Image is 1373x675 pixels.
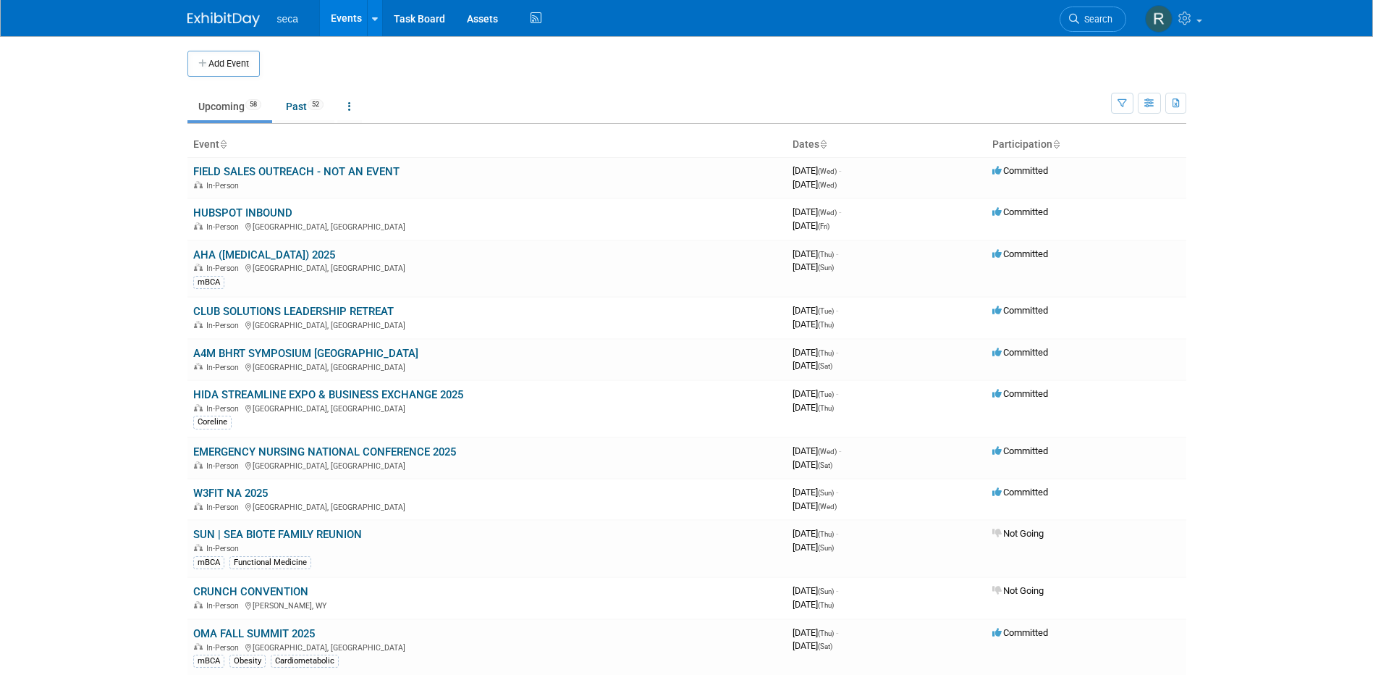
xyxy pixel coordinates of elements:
[206,404,243,414] span: In-Person
[992,585,1044,596] span: Not Going
[193,361,781,372] div: [GEOGRAPHIC_DATA], [GEOGRAPHIC_DATA]
[194,404,203,411] img: In-Person Event
[793,445,841,456] span: [DATE]
[793,487,838,498] span: [DATE]
[818,404,834,412] span: (Thu)
[194,181,203,188] img: In-Person Event
[793,179,837,190] span: [DATE]
[219,138,227,150] a: Sort by Event Name
[793,500,837,511] span: [DATE]
[793,627,838,638] span: [DATE]
[229,655,266,668] div: Obesity
[206,363,243,372] span: In-Person
[793,402,834,413] span: [DATE]
[818,307,834,315] span: (Tue)
[793,640,832,651] span: [DATE]
[839,206,841,217] span: -
[793,542,834,553] span: [DATE]
[193,261,781,273] div: [GEOGRAPHIC_DATA], [GEOGRAPHIC_DATA]
[992,206,1048,217] span: Committed
[193,305,394,318] a: CLUB SOLUTIONS LEADERSHIP RETREAT
[194,222,203,230] img: In-Person Event
[206,601,243,611] span: In-Person
[836,248,838,259] span: -
[818,461,832,469] span: (Sat)
[793,248,838,259] span: [DATE]
[992,388,1048,399] span: Committed
[793,388,838,399] span: [DATE]
[193,487,268,500] a: W3FIT NA 2025
[818,222,829,230] span: (Fri)
[1060,7,1126,32] a: Search
[193,627,315,640] a: OMA FALL SUMMIT 2025
[194,264,203,271] img: In-Person Event
[793,360,832,371] span: [DATE]
[193,206,292,219] a: HUBSPOT INBOUND
[818,349,834,357] span: (Thu)
[206,643,243,653] span: In-Person
[819,138,827,150] a: Sort by Start Date
[987,133,1186,157] th: Participation
[836,487,838,498] span: -
[194,544,203,551] img: In-Person Event
[193,220,781,232] div: [GEOGRAPHIC_DATA], [GEOGRAPHIC_DATA]
[1052,138,1060,150] a: Sort by Participation Type
[818,503,837,511] span: (Wed)
[818,167,837,175] span: (Wed)
[836,627,838,638] span: -
[992,528,1044,539] span: Not Going
[187,12,260,27] img: ExhibitDay
[187,51,260,77] button: Add Event
[818,209,837,217] span: (Wed)
[194,601,203,608] img: In-Person Event
[193,445,456,458] a: EMERGENCY NURSING NATIONAL CONFERENCE 2025
[193,500,781,512] div: [GEOGRAPHIC_DATA], [GEOGRAPHIC_DATA]
[193,585,308,598] a: CRUNCH CONVENTION
[836,388,838,399] span: -
[818,362,832,370] span: (Sat)
[245,99,261,110] span: 58
[193,319,781,330] div: [GEOGRAPHIC_DATA], [GEOGRAPHIC_DATA]
[818,587,834,595] span: (Sun)
[277,13,299,25] span: seca
[793,220,829,231] span: [DATE]
[992,347,1048,358] span: Committed
[206,264,243,273] span: In-Person
[992,248,1048,259] span: Committed
[206,461,243,471] span: In-Person
[793,319,834,330] span: [DATE]
[187,133,787,157] th: Event
[206,321,243,330] span: In-Person
[818,601,834,609] span: (Thu)
[193,347,418,360] a: A4M BHRT SYMPOSIUM [GEOGRAPHIC_DATA]
[1145,5,1173,33] img: Rachel Jordan
[194,461,203,469] img: In-Person Event
[271,655,339,668] div: Cardiometabolic
[818,629,834,637] span: (Thu)
[839,445,841,456] span: -
[194,643,203,650] img: In-Person Event
[992,305,1048,316] span: Committed
[818,264,834,272] span: (Sun)
[793,261,834,272] span: [DATE]
[193,599,781,611] div: [PERSON_NAME], WY
[193,276,224,289] div: mBCA
[818,321,834,329] span: (Thu)
[793,206,841,217] span: [DATE]
[992,627,1048,638] span: Committed
[818,530,834,538] span: (Thu)
[992,487,1048,498] span: Committed
[193,641,781,653] div: [GEOGRAPHIC_DATA], [GEOGRAPHIC_DATA]
[193,402,781,414] div: [GEOGRAPHIC_DATA], [GEOGRAPHIC_DATA]
[818,448,837,456] span: (Wed)
[194,503,203,510] img: In-Person Event
[818,489,834,497] span: (Sun)
[206,503,243,512] span: In-Person
[206,181,243,190] span: In-Person
[193,655,224,668] div: mBCA
[793,347,838,358] span: [DATE]
[992,165,1048,176] span: Committed
[193,459,781,471] div: [GEOGRAPHIC_DATA], [GEOGRAPHIC_DATA]
[793,599,834,610] span: [DATE]
[787,133,987,157] th: Dates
